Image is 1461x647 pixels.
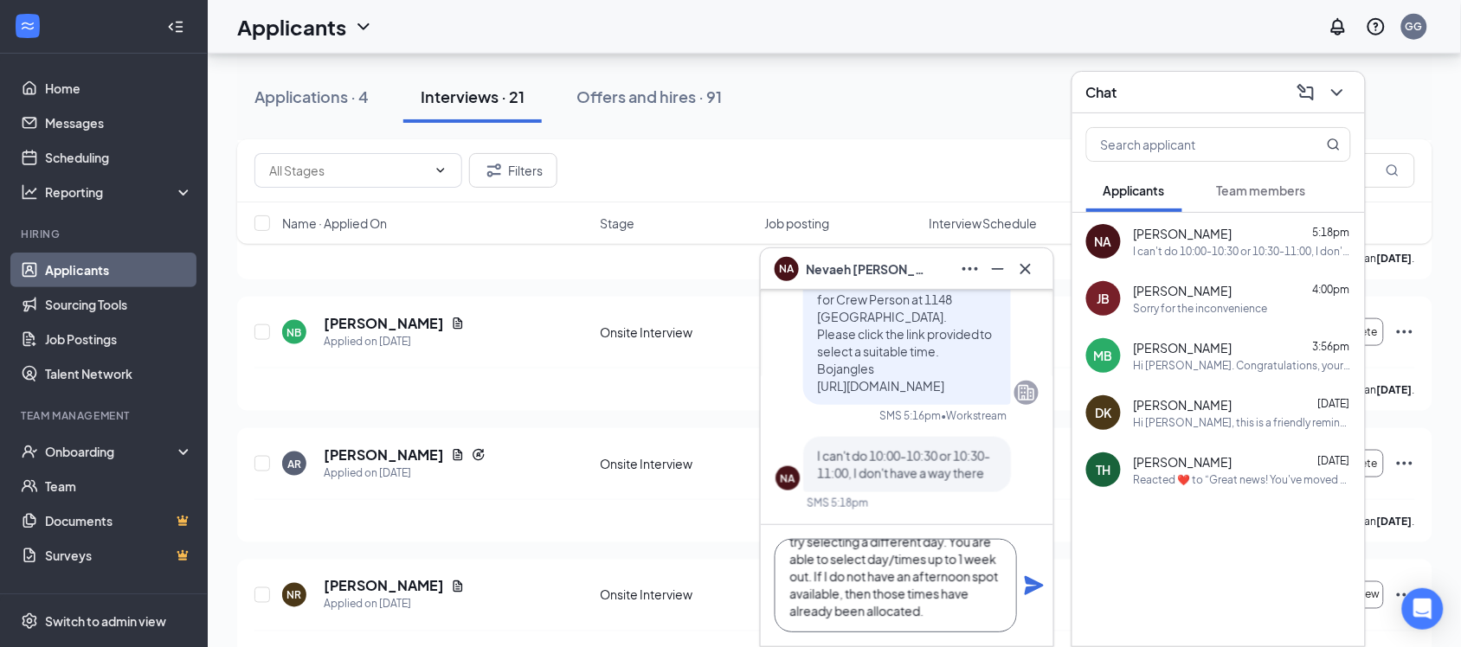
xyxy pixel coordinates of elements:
[469,153,557,188] button: Filter Filters
[956,255,984,283] button: Ellipses
[1134,472,1351,487] div: Reacted ❤️ to “Great news! You've moved on to the next stage of the application. We have a few ad...
[45,287,193,322] a: Sourcing Tools
[775,539,1017,632] textarea: try selecting a different day. You are able to select day/times up to 1 week out. If I do not hav...
[988,259,1008,279] svg: Minimize
[324,464,486,482] div: Applied on [DATE]
[434,163,447,177] svg: ChevronDown
[472,448,486,462] svg: Reapply
[1386,163,1400,177] svg: MagnifyingGlass
[1095,233,1112,250] div: NA
[1402,588,1444,630] div: Open Intercom Messenger
[1134,282,1233,299] span: [PERSON_NAME]
[1296,82,1316,103] svg: ComposeMessage
[1134,358,1351,373] div: Hi [PERSON_NAME]. Congratulations, your meeting with Bojangles for Crew Person at 1148 [GEOGRAPHI...
[1292,79,1320,106] button: ComposeMessage
[45,253,193,287] a: Applicants
[1327,82,1348,103] svg: ChevronDown
[324,577,444,596] h5: [PERSON_NAME]
[601,455,755,472] div: Onsite Interview
[1024,575,1045,596] svg: Plane
[601,323,755,341] div: Onsite Interview
[451,448,465,462] svg: Document
[45,322,193,356] a: Job Postings
[287,588,302,603] div: NR
[1377,515,1413,528] b: [DATE]
[1134,453,1233,471] span: [PERSON_NAME]
[879,408,941,423] div: SMS 5:16pm
[781,471,795,486] div: NA
[576,86,722,107] div: Offers and hires · 91
[282,215,387,232] span: Name · Applied On
[960,259,981,279] svg: Ellipses
[324,596,465,613] div: Applied on [DATE]
[817,448,990,481] span: I can't do 10:00-10:30 or 10:30-11:00, I don't have a way there
[806,259,927,279] span: Nevaeh [PERSON_NAME]
[237,12,346,42] h1: Applicants
[1134,301,1268,316] div: Sorry for the inconvenience
[324,445,444,464] h5: [PERSON_NAME]
[1104,183,1165,198] span: Applicants
[1134,244,1351,259] div: I can't do 10:00-10:30 or 10:30-11:00, I don't have a way there
[1015,259,1036,279] svg: Cross
[1087,128,1292,161] input: Search applicant
[764,215,829,232] span: Job posting
[1318,397,1350,410] span: [DATE]
[1012,255,1039,283] button: Cross
[1323,79,1351,106] button: ChevronDown
[45,183,194,201] div: Reporting
[21,227,190,241] div: Hiring
[1217,183,1306,198] span: Team members
[21,590,190,605] div: Payroll
[984,255,1012,283] button: Minimize
[21,612,38,630] svg: Settings
[451,317,465,330] svg: Document
[287,325,302,340] div: NB
[167,18,184,35] svg: Collapse
[817,240,993,394] span: Hi [PERSON_NAME], we'd like to invite you to a meeting with [PERSON_NAME] for Crew Person at 1148...
[1318,454,1350,467] span: [DATE]
[1394,585,1415,605] svg: Ellipses
[269,161,427,180] input: All Stages
[1086,83,1117,102] h3: Chat
[1094,347,1113,364] div: MB
[353,16,374,37] svg: ChevronDown
[1016,382,1037,403] svg: Company
[1377,383,1413,396] b: [DATE]
[45,469,193,503] a: Team
[324,314,444,333] h5: [PERSON_NAME]
[1096,404,1112,421] div: DK
[21,183,38,201] svg: Analysis
[21,443,38,460] svg: UserCheck
[21,408,190,423] div: Team Management
[941,408,1007,423] span: • Workstream
[287,457,301,471] div: AR
[807,496,868,510] div: SMS 5:18pm
[1394,322,1415,343] svg: Ellipses
[421,86,525,107] div: Interviews · 21
[1327,138,1341,151] svg: MagnifyingGlass
[929,215,1038,232] span: Interview Schedule
[451,580,465,593] svg: Document
[1328,16,1348,37] svg: Notifications
[1313,340,1350,353] span: 3:56pm
[1134,415,1351,430] div: Hi [PERSON_NAME], this is a friendly reminder. Please select a meeting time slot for your Crew Pe...
[1097,290,1110,307] div: JB
[1134,225,1233,242] span: [PERSON_NAME]
[601,215,635,232] span: Stage
[45,106,193,140] a: Messages
[19,17,36,35] svg: WorkstreamLogo
[484,160,505,181] svg: Filter
[254,86,369,107] div: Applications · 4
[45,538,193,573] a: SurveysCrown
[1097,461,1111,478] div: TH
[1313,283,1350,296] span: 4:00pm
[1134,339,1233,356] span: [PERSON_NAME]
[1394,453,1415,474] svg: Ellipses
[324,333,465,350] div: Applied on [DATE]
[1366,16,1387,37] svg: QuestionInfo
[1313,226,1350,239] span: 5:18pm
[45,503,193,538] a: DocumentsCrown
[601,586,755,604] div: Onsite Interview
[45,612,166,630] div: Switch to admin view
